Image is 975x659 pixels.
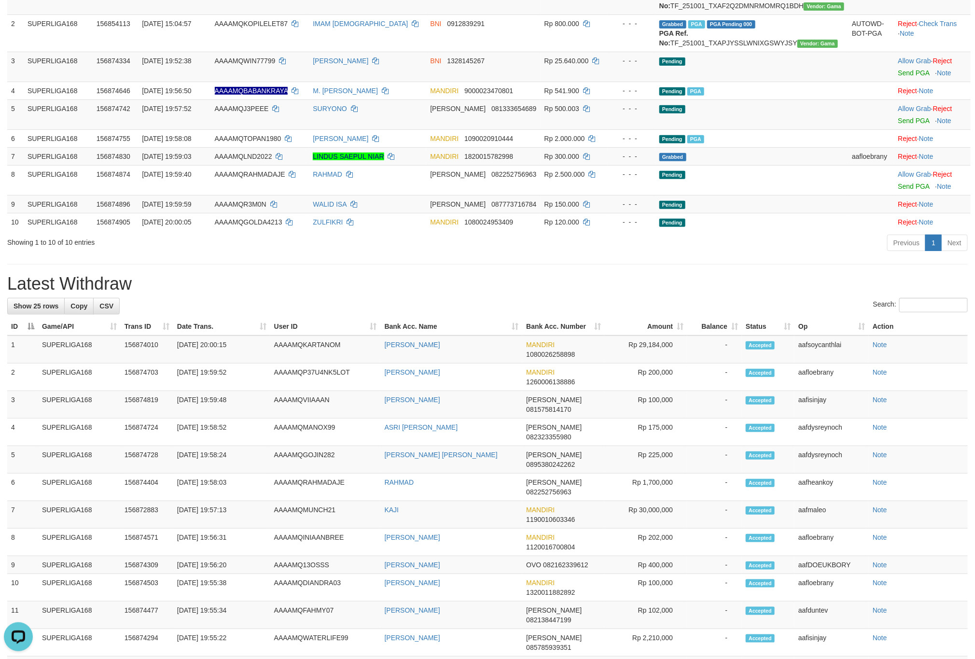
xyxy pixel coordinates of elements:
a: LINDUS SAEPUL NIAR [313,153,384,160]
td: Rp 1,700,000 [605,474,687,501]
td: - [687,474,742,501]
td: SUPERLIGA168 [24,165,93,195]
td: 2 [7,14,24,52]
span: Pending [659,219,685,227]
td: 156874404 [121,474,173,501]
td: SUPERLIGA168 [38,556,121,574]
td: SUPERLIGA168 [24,99,93,129]
span: Pending [659,105,685,113]
div: - - - [612,199,652,209]
td: aafdysreynoch [794,419,869,446]
td: aafsoycanthlai [794,336,869,364]
a: Check Trans [919,20,957,28]
td: 156874010 [121,336,173,364]
span: Copy 1090020910444 to clipboard [464,135,513,142]
td: [DATE] 19:59:48 [173,391,270,419]
td: · [894,82,971,99]
td: · [894,195,971,213]
td: · [894,213,971,231]
td: · [894,147,971,165]
td: 8 [7,529,38,556]
td: AAAAMQVIIAAAN [270,391,381,419]
span: 156874896 [97,200,130,208]
td: - [687,501,742,529]
a: ZULFIKRI [313,218,343,226]
span: Rp 2.000.000 [544,135,585,142]
a: Reject [898,200,918,208]
span: Copy 087773716784 to clipboard [491,200,536,208]
td: · [894,99,971,129]
a: KAJI [385,506,399,514]
td: [DATE] 19:55:38 [173,574,270,602]
span: Marked by aafchhiseyha [688,20,705,28]
a: Note [873,423,887,431]
span: Copy 082252756963 to clipboard [491,170,536,178]
a: Allow Grab [898,105,931,112]
div: - - - [612,56,652,66]
td: SUPERLIGA168 [24,195,93,213]
td: · [894,165,971,195]
th: Op: activate to sort column ascending [794,318,869,336]
a: CSV [93,298,120,314]
span: Vendor URL: https://trx31.1velocity.biz [804,2,844,11]
span: [DATE] 19:56:50 [142,87,191,95]
a: Reject [933,105,952,112]
th: ID: activate to sort column descending [7,318,38,336]
td: Rp 29,184,000 [605,336,687,364]
span: Rp 500.003 [544,105,579,112]
th: Status: activate to sort column ascending [742,318,794,336]
td: AAAAMQRAHMADAJE [270,474,381,501]
h1: Latest Withdraw [7,274,968,294]
span: · [898,170,933,178]
span: Copy 082323355980 to clipboard [526,433,571,441]
span: Copy 1080026258898 to clipboard [526,351,575,358]
td: 2 [7,364,38,391]
span: [DATE] 19:58:08 [142,135,191,142]
a: Reject [898,135,918,142]
div: - - - [612,86,652,96]
a: [PERSON_NAME] [313,135,368,142]
a: Note [919,218,933,226]
td: 156872883 [121,501,173,529]
td: - [687,364,742,391]
td: 4 [7,419,38,446]
span: [PERSON_NAME] [526,423,582,431]
span: Rp 300.000 [544,153,579,160]
span: Rp 150.000 [544,200,579,208]
input: Search: [899,298,968,312]
b: PGA Ref. No: [659,29,688,47]
td: AAAAMQGOJIN282 [270,446,381,474]
span: Grabbed [659,20,686,28]
span: [PERSON_NAME] [430,170,486,178]
span: Rp 25.640.000 [544,57,589,65]
div: - - - [612,169,652,179]
a: Note [937,69,951,77]
span: [PERSON_NAME] [526,478,582,486]
span: Copy 082162339612 to clipboard [543,561,588,569]
th: Amount: activate to sort column ascending [605,318,687,336]
td: aafdysreynoch [794,446,869,474]
a: Show 25 rows [7,298,65,314]
td: SUPERLIGA168 [24,14,93,52]
span: · [898,57,933,65]
td: AUTOWD-BOT-PGA [848,14,894,52]
div: - - - [612,134,652,143]
a: Reject [933,57,952,65]
a: Note [919,87,933,95]
span: Copy 081333654689 to clipboard [491,105,536,112]
a: [PERSON_NAME] [385,561,440,569]
td: [DATE] 19:58:03 [173,474,270,501]
td: 1 [7,336,38,364]
span: MANDIRI [430,153,459,160]
span: Marked by aafsoycanthlai [687,135,704,143]
td: - [687,336,742,364]
span: [DATE] 20:00:05 [142,218,191,226]
td: - [687,446,742,474]
td: 156874503 [121,574,173,602]
span: 156874334 [97,57,130,65]
span: 156874755 [97,135,130,142]
td: 10 [7,213,24,231]
span: 156874874 [97,170,130,178]
span: [PERSON_NAME] [526,451,582,459]
span: [DATE] 19:59:59 [142,200,191,208]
